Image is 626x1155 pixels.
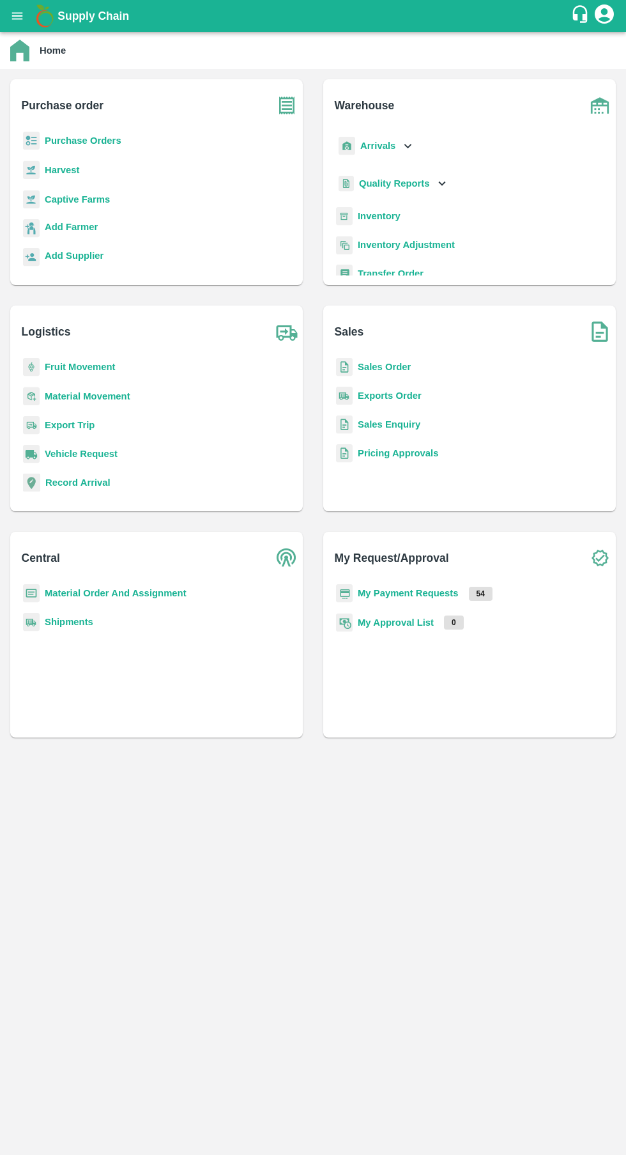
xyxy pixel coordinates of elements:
img: sales [336,444,353,463]
a: Sales Order [358,362,411,372]
a: Transfer Order [358,268,424,279]
img: harvest [23,190,40,209]
div: Arrivals [336,132,415,160]
img: reciept [23,132,40,150]
img: material [23,387,40,406]
a: Pricing Approvals [358,448,438,458]
a: Add Supplier [45,249,103,266]
b: Supply Chain [57,10,129,22]
img: farmer [23,219,40,238]
a: Sales Enquiry [358,419,420,430]
img: inventory [336,236,353,254]
b: Warehouse [335,97,395,114]
img: qualityReport [339,176,354,192]
a: Record Arrival [45,477,111,488]
a: Inventory Adjustment [358,240,455,250]
img: logo [32,3,57,29]
img: whTransfer [336,265,353,283]
b: Quality Reports [359,178,430,189]
a: Captive Farms [45,194,110,205]
div: Quality Reports [336,171,449,197]
img: supplier [23,248,40,267]
img: shipments [23,613,40,632]
b: Purchase order [22,97,103,114]
b: Central [22,549,60,567]
img: purchase [271,89,303,121]
b: Logistics [22,323,71,341]
a: Add Farmer [45,220,98,237]
img: warehouse [584,89,616,121]
img: recordArrival [23,474,40,492]
img: harvest [23,160,40,180]
img: check [584,542,616,574]
img: whArrival [339,137,355,155]
a: Harvest [45,165,79,175]
b: My Request/Approval [335,549,449,567]
img: home [10,40,29,61]
img: whInventory [336,207,353,226]
a: Exports Order [358,391,422,401]
p: 0 [444,616,464,630]
a: My Approval List [358,617,434,628]
b: Sales [335,323,364,341]
p: 54 [469,587,492,601]
b: Add Farmer [45,222,98,232]
img: central [271,542,303,574]
img: truck [271,316,303,348]
a: Material Order And Assignment [45,588,187,598]
a: Shipments [45,617,93,627]
a: Material Movement [45,391,130,401]
img: approval [336,613,353,632]
div: customer-support [570,4,593,27]
img: delivery [23,416,40,435]
a: Vehicle Request [45,449,118,459]
b: Add Supplier [45,251,103,261]
a: My Payment Requests [358,588,459,598]
img: payment [336,584,353,603]
a: Export Trip [45,420,95,430]
img: soSales [584,316,616,348]
b: Arrivals [360,141,395,151]
img: sales [336,358,353,376]
img: sales [336,415,353,434]
img: fruit [23,358,40,376]
div: account of current user [593,3,616,29]
a: Inventory [358,211,401,221]
a: Purchase Orders [45,136,121,146]
img: shipments [336,387,353,405]
b: Home [40,45,66,56]
button: open drawer [3,1,32,31]
img: vehicle [23,445,40,463]
a: Supply Chain [57,7,570,25]
img: centralMaterial [23,584,40,603]
a: Fruit Movement [45,362,116,372]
